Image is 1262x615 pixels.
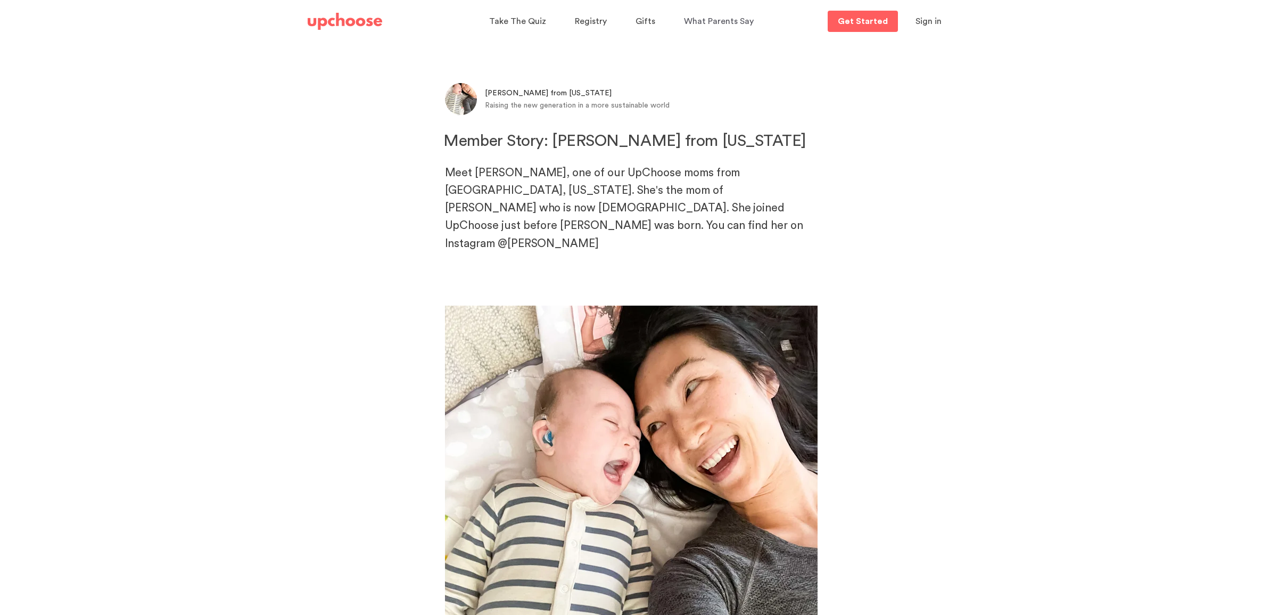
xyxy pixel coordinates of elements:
[445,83,477,115] img: Joanna from Nebraska
[445,164,818,252] p: Meet [PERSON_NAME], one of our UpChoose moms from [GEOGRAPHIC_DATA], [US_STATE]. She's the mom of...
[489,17,546,26] span: Take The Quiz
[443,131,817,152] h1: Member Story: [PERSON_NAME] from [US_STATE]
[636,11,658,32] a: Gifts
[308,13,382,30] img: UpChoose
[308,11,382,32] a: UpChoose
[838,17,888,26] p: Get Started
[489,11,549,32] a: Take The Quiz
[684,17,754,26] span: What Parents Say
[902,11,955,32] button: Sign in
[575,17,607,26] span: Registry
[636,17,655,26] span: Gifts
[828,11,898,32] a: Get Started
[684,11,757,32] a: What Parents Say
[575,11,610,32] a: Registry
[915,17,942,26] span: Sign in
[485,101,670,111] div: Raising the new generation in a more sustainable world
[485,88,670,99] div: [PERSON_NAME] from [US_STATE]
